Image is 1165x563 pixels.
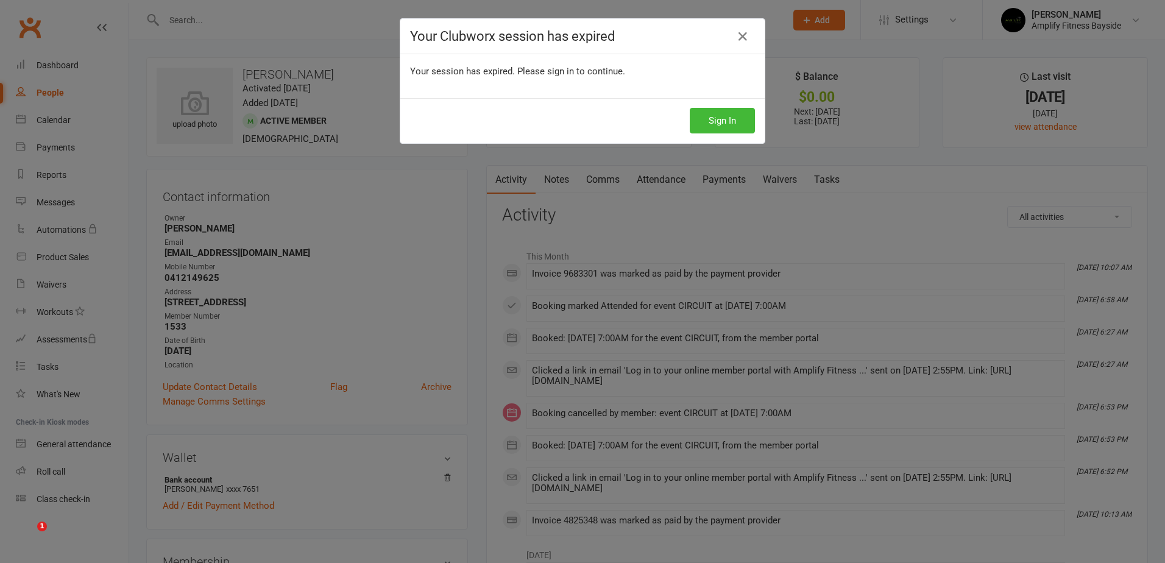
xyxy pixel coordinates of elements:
button: Sign In [690,108,755,133]
iframe: Intercom live chat [12,522,41,551]
span: Your session has expired. Please sign in to continue. [410,66,625,77]
h4: Your Clubworx session has expired [410,29,755,44]
span: 1 [37,522,47,531]
a: Close [733,27,752,46]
